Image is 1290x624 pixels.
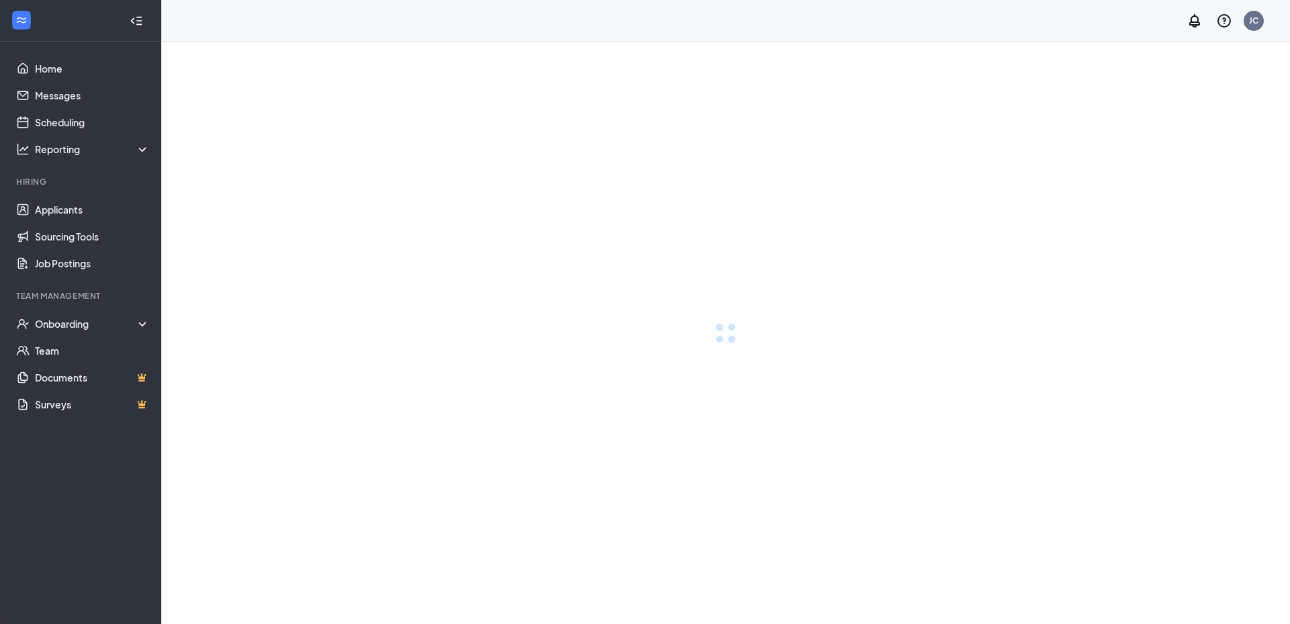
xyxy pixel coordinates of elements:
[35,250,150,277] a: Job Postings
[35,391,150,418] a: SurveysCrown
[15,13,28,27] svg: WorkstreamLogo
[1216,13,1232,29] svg: QuestionInfo
[35,223,150,250] a: Sourcing Tools
[35,55,150,82] a: Home
[35,142,150,156] div: Reporting
[35,82,150,109] a: Messages
[1187,13,1203,29] svg: Notifications
[130,14,143,28] svg: Collapse
[16,290,147,302] div: Team Management
[16,176,147,187] div: Hiring
[16,142,30,156] svg: Analysis
[35,317,150,330] div: Onboarding
[35,109,150,136] a: Scheduling
[35,364,150,391] a: DocumentsCrown
[1249,15,1258,26] div: JC
[16,317,30,330] svg: UserCheck
[35,196,150,223] a: Applicants
[35,337,150,364] a: Team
